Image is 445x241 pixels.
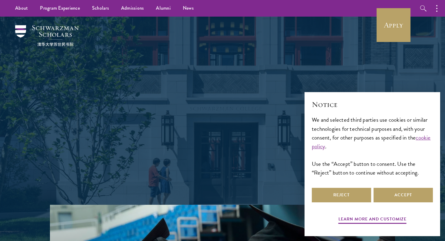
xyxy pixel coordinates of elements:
h2: Notice [312,99,433,110]
button: Learn more and customize [338,215,407,225]
div: We and selected third parties use cookies or similar technologies for technical purposes and, wit... [312,115,433,177]
button: Accept [374,188,433,202]
img: Schwarzman Scholars [15,25,79,46]
a: cookie policy [312,133,431,151]
a: Apply [377,8,410,42]
button: Reject [312,188,371,202]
